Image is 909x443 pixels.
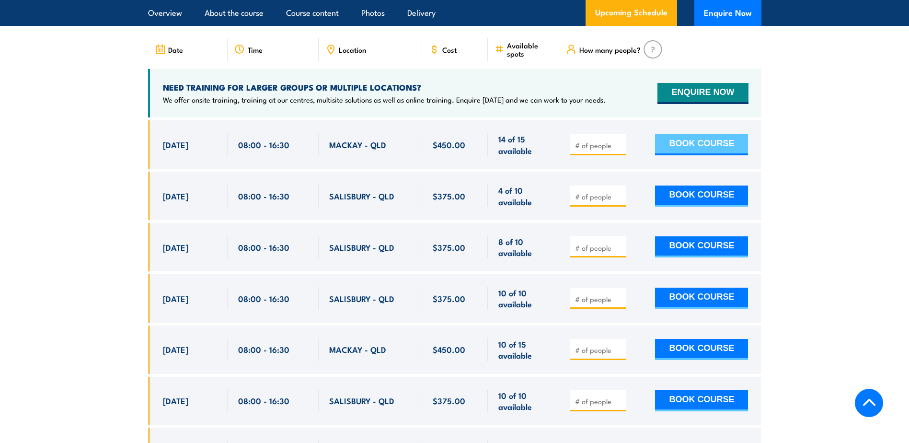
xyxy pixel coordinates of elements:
[655,236,748,257] button: BOOK COURSE
[575,294,623,304] input: # of people
[575,140,623,150] input: # of people
[163,395,188,406] span: [DATE]
[168,46,183,54] span: Date
[238,242,289,253] span: 08:00 - 16:30
[433,139,465,150] span: $450.00
[433,242,465,253] span: $375.00
[163,190,188,201] span: [DATE]
[163,344,188,355] span: [DATE]
[329,242,394,253] span: SALISBURY - QLD
[655,288,748,309] button: BOOK COURSE
[329,293,394,304] span: SALISBURY - QLD
[339,46,366,54] span: Location
[329,344,386,355] span: MACKAY - QLD
[238,344,289,355] span: 08:00 - 16:30
[433,395,465,406] span: $375.00
[238,190,289,201] span: 08:00 - 16:30
[163,139,188,150] span: [DATE]
[163,242,188,253] span: [DATE]
[498,287,549,310] span: 10 of 10 available
[433,190,465,201] span: $375.00
[498,236,549,258] span: 8 of 10 available
[655,186,748,207] button: BOOK COURSE
[579,46,641,54] span: How many people?
[657,83,748,104] button: ENQUIRE NOW
[507,41,552,58] span: Available spots
[163,82,606,93] h4: NEED TRAINING FOR LARGER GROUPS OR MULTIPLE LOCATIONS?
[575,243,623,253] input: # of people
[433,344,465,355] span: $450.00
[575,396,623,406] input: # of people
[433,293,465,304] span: $375.00
[575,345,623,355] input: # of people
[238,395,289,406] span: 08:00 - 16:30
[238,293,289,304] span: 08:00 - 16:30
[329,139,386,150] span: MACKAY - QLD
[655,390,748,411] button: BOOK COURSE
[655,339,748,360] button: BOOK COURSE
[329,190,394,201] span: SALISBURY - QLD
[442,46,457,54] span: Cost
[329,395,394,406] span: SALISBURY - QLD
[498,185,549,207] span: 4 of 10 available
[163,95,606,105] p: We offer onsite training, training at our centres, multisite solutions as well as online training...
[498,390,549,412] span: 10 of 10 available
[238,139,289,150] span: 08:00 - 16:30
[248,46,263,54] span: Time
[575,192,623,201] input: # of people
[498,133,549,156] span: 14 of 15 available
[655,134,748,155] button: BOOK COURSE
[498,338,549,361] span: 10 of 15 available
[163,293,188,304] span: [DATE]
